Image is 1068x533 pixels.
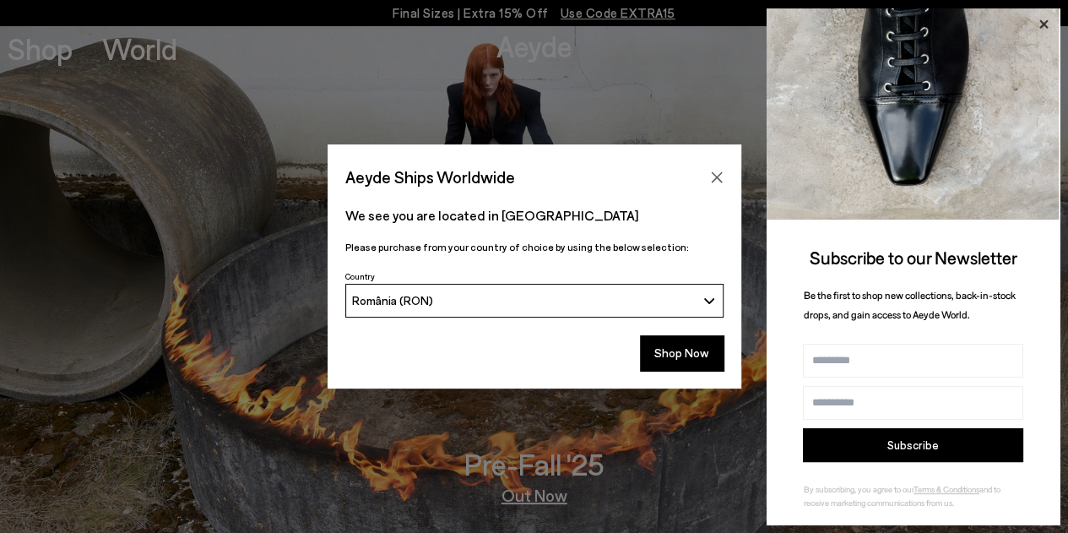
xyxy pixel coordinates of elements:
[767,8,1060,220] img: ca3f721fb6ff708a270709c41d776025.jpg
[810,247,1017,268] span: Subscribe to our Newsletter
[804,484,913,494] span: By subscribing, you agree to our
[345,162,515,192] span: Aeyde Ships Worldwide
[640,335,724,371] button: Shop Now
[345,271,375,281] span: Country
[345,205,724,226] p: We see you are located in [GEOGRAPHIC_DATA]
[804,289,1016,320] span: Be the first to shop new collections, back-in-stock drops, and gain access to Aeyde World.
[704,165,729,190] button: Close
[803,428,1023,462] button: Subscribe
[913,484,979,494] a: Terms & Conditions
[352,293,433,307] span: România (RON)
[345,239,724,255] p: Please purchase from your country of choice by using the below selection:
